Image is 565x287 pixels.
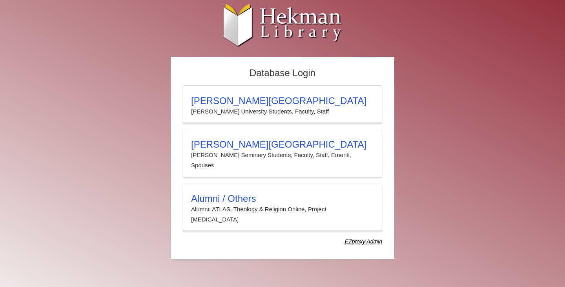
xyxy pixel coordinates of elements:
[191,106,374,117] p: [PERSON_NAME] University Students, Faculty, Staff
[191,193,374,225] summary: Alumni / OthersAlumni: ATLAS, Theology & Religion Online, Project [MEDICAL_DATA]
[183,129,382,177] a: [PERSON_NAME][GEOGRAPHIC_DATA][PERSON_NAME] Seminary Students, Faculty, Staff, Emeriti, Spouses
[191,204,374,225] p: Alumni: ATLAS, Theology & Religion Online, Project [MEDICAL_DATA]
[183,85,382,123] a: [PERSON_NAME][GEOGRAPHIC_DATA][PERSON_NAME] University Students, Faculty, Staff
[179,65,386,81] h2: Database Login
[191,150,374,171] p: [PERSON_NAME] Seminary Students, Faculty, Staff, Emeriti, Spouses
[345,238,382,245] dfn: Use Alumni login
[191,139,374,150] h3: [PERSON_NAME][GEOGRAPHIC_DATA]
[191,193,374,204] h3: Alumni / Others
[191,95,374,106] h3: [PERSON_NAME][GEOGRAPHIC_DATA]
